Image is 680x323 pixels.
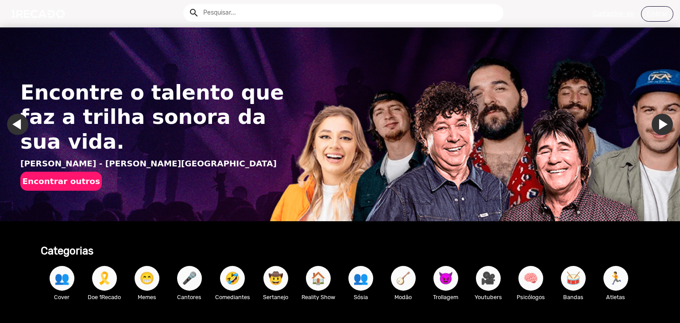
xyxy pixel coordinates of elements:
button: 😈 [433,266,458,291]
p: Doe 1Recado [88,293,121,301]
p: Bandas [556,293,590,301]
p: [PERSON_NAME] - [PERSON_NAME][GEOGRAPHIC_DATA] [20,158,292,170]
span: 👥 [353,266,368,291]
p: Sósia [344,293,378,301]
button: 👥 [50,266,74,291]
button: Encontrar outros [20,172,102,191]
a: Ir para o último slide [7,114,28,135]
span: 🥁 [566,266,581,291]
span: 🧠 [523,266,538,291]
span: 🪕 [396,266,411,291]
button: 🥁 [561,266,586,291]
p: Comediantes [215,293,250,301]
mat-icon: Example home icon [189,8,199,18]
p: Modão [386,293,420,301]
span: 🤣 [225,266,240,291]
button: 🎥 [476,266,501,291]
p: Cover [45,293,79,301]
button: 🎤 [177,266,202,291]
button: 🏠 [306,266,331,291]
p: Cantores [173,293,206,301]
input: Pesquisar... [197,4,503,22]
button: 😁 [135,266,159,291]
p: Psicólogos [514,293,548,301]
h1: Encontre o talento que faz a trilha sonora da sua vida. [20,81,292,154]
button: 🤠 [263,266,288,291]
span: 🎗️ [97,266,112,291]
p: Reality Show [301,293,335,301]
button: Example home icon [185,4,201,20]
button: 🤣 [220,266,245,291]
a: Entrar [641,6,673,22]
span: 🏠 [311,266,326,291]
span: 😁 [139,266,155,291]
u: Cadastre-se [593,9,634,18]
p: Atletas [599,293,633,301]
a: Ir para o próximo slide [652,114,673,135]
button: 🏃 [603,266,628,291]
button: 🧠 [518,266,543,291]
button: 🎗️ [92,266,117,291]
span: 🏃 [608,266,623,291]
p: Trollagem [429,293,463,301]
b: Categorias [41,245,93,257]
p: Memes [130,293,164,301]
button: 👥 [348,266,373,291]
span: 😈 [438,266,453,291]
button: 🪕 [391,266,416,291]
span: 🎤 [182,266,197,291]
span: 👥 [54,266,70,291]
p: Youtubers [471,293,505,301]
p: Sertanejo [259,293,293,301]
span: 🎥 [481,266,496,291]
span: 🤠 [268,266,283,291]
